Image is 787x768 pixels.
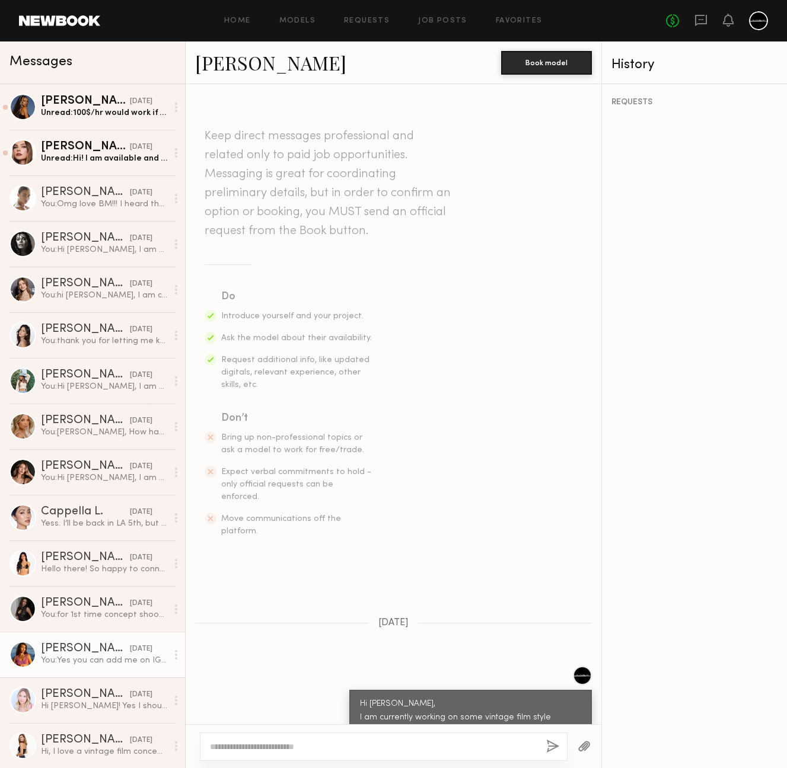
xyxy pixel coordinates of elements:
div: [DATE] [130,552,152,564]
div: [DATE] [130,598,152,609]
div: [PERSON_NAME] [41,643,130,655]
div: You: Hi [PERSON_NAME], I am currently working on some vintage film style concepts. I am planning ... [41,244,167,255]
div: [PERSON_NAME] [41,689,130,700]
div: [DATE] [130,689,152,700]
a: Models [279,17,316,25]
button: Book model [501,51,592,75]
div: [DATE] [130,415,152,427]
div: [DATE] [130,233,152,244]
div: [PERSON_NAME] [41,95,130,107]
div: Unread: 100$/hr would work if we can do 4 hours at the minimum [41,107,167,119]
a: [PERSON_NAME] [195,50,346,75]
a: Book model [501,57,592,67]
div: [DATE] [130,644,152,655]
div: Cappella L. [41,506,130,518]
div: Do [221,289,373,305]
div: [PERSON_NAME] [41,460,130,472]
div: [DATE] [130,142,152,153]
div: REQUESTS [611,98,778,107]
a: Requests [344,17,390,25]
div: [DATE] [130,279,152,290]
div: You: Hi [PERSON_NAME], I am currently working on some vintage film style concepts. I am planning ... [41,472,167,484]
div: [DATE] [130,507,152,518]
div: [DATE] [130,96,152,107]
div: You: for 1st time concept shoot, I usually try keep it around 2 to 3 hours. [41,609,167,620]
div: [PERSON_NAME] [41,232,130,244]
span: [DATE] [378,618,409,628]
a: Favorites [496,17,543,25]
div: You: Hi [PERSON_NAME], I am currently working on some vintage film style concepts. I am planning ... [41,381,167,392]
div: History [611,58,778,72]
div: Unread: Hi! I am available and would love to work with you! My rate is 150$ and hour! [41,153,167,164]
div: You: Yes you can add me on IG, Ki_production. I have some of my work on there, but not kept up to... [41,655,167,666]
div: Yess. I’ll be back in LA 5th, but will let you know before . Thanks 🙏 [41,518,167,529]
a: Job Posts [418,17,467,25]
div: [PERSON_NAME] [41,369,130,381]
a: Home [224,17,251,25]
div: [PERSON_NAME] [41,552,130,564]
span: Bring up non-professional topics or ask a model to work for free/trade. [221,434,364,454]
div: [DATE] [130,324,152,335]
div: [PERSON_NAME] [41,734,130,746]
span: Messages [9,55,72,69]
div: [DATE] [130,461,152,472]
div: [DATE] [130,370,152,381]
div: You: hi [PERSON_NAME], I am currently working on some vintage film style concepts. I am planning ... [41,290,167,301]
div: [DATE] [130,187,152,199]
div: Hello there! So happy to connect with you, just followed you on IG - would love to discuss your v... [41,564,167,575]
div: You: [PERSON_NAME], How have you been? I am planning another shoot. Are you available in Sep? Tha... [41,427,167,438]
div: You: thank you for letting me know. [41,335,167,347]
div: [DATE] [130,735,152,746]
span: Request additional info, like updated digitals, relevant experience, other skills, etc. [221,356,369,389]
span: Expect verbal commitments to hold - only official requests can be enforced. [221,468,371,501]
span: Move communications off the platform. [221,515,341,535]
div: [PERSON_NAME] [41,141,130,153]
span: Introduce yourself and your project. [221,312,364,320]
div: Hi, I love a vintage film concept. I’m available between [DATE]-[DATE] then have availability mid... [41,746,167,757]
div: [PERSON_NAME] [41,324,130,335]
span: Ask the model about their availability. [221,334,372,342]
div: [PERSON_NAME] [41,597,130,609]
div: Hi [PERSON_NAME]! Yes I should be available within the next few weeks. My rate is usually around ... [41,700,167,712]
div: [PERSON_NAME] [41,187,130,199]
header: Keep direct messages professional and related only to paid job opportunities. Messaging is great ... [205,127,454,241]
div: [PERSON_NAME] [41,415,130,427]
div: You: Omg love BM!!! I heard there was some crazy sand storm this year. [41,199,167,210]
div: [PERSON_NAME] [41,278,130,290]
div: Don’t [221,410,373,427]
